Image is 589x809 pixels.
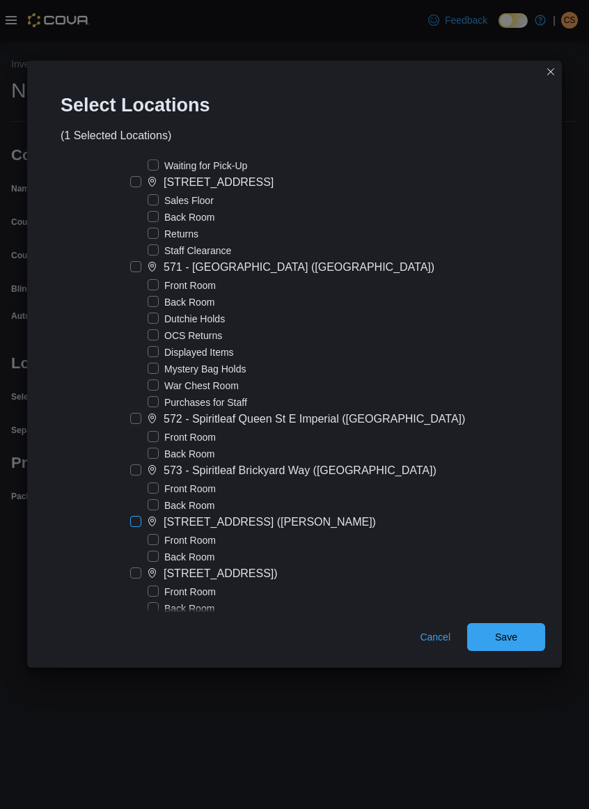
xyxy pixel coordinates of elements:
[148,394,247,411] label: Purchases for Staff
[148,327,222,344] label: OCS Returns
[164,565,278,582] div: [STREET_ADDRESS])
[148,344,234,361] label: Displayed Items
[148,311,225,327] label: Dutchie Holds
[164,462,437,479] div: 573 - Spiritleaf Brickyard Way ([GEOGRAPHIC_DATA])
[148,480,216,497] label: Front Room
[148,192,214,209] label: Sales Floor
[164,174,274,191] div: [STREET_ADDRESS]
[148,294,214,311] label: Back Room
[148,532,216,549] label: Front Room
[148,429,216,446] label: Front Room
[148,600,214,617] label: Back Room
[148,226,198,242] label: Returns
[148,446,214,462] label: Back Room
[495,630,517,644] span: Save
[148,583,216,600] label: Front Room
[148,361,246,377] label: Mystery Bag Holds
[148,157,247,174] label: Waiting for Pick-Up
[164,411,465,427] div: 572 - Spiritleaf Queen St E Imperial ([GEOGRAPHIC_DATA])
[61,127,171,144] div: (1 Selected Locations)
[148,209,214,226] label: Back Room
[148,377,239,394] label: War Chest Room
[148,549,214,565] label: Back Room
[148,277,216,294] label: Front Room
[414,623,456,651] button: Cancel
[148,497,214,514] label: Back Room
[164,514,376,531] div: [STREET_ADDRESS] ([PERSON_NAME])
[467,623,545,651] button: Save
[420,630,450,644] span: Cancel
[164,259,434,276] div: 571 - [GEOGRAPHIC_DATA] ([GEOGRAPHIC_DATA])
[44,77,238,127] div: Select Locations
[542,63,559,80] button: Closes this modal window
[148,242,231,259] label: Staff Clearance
